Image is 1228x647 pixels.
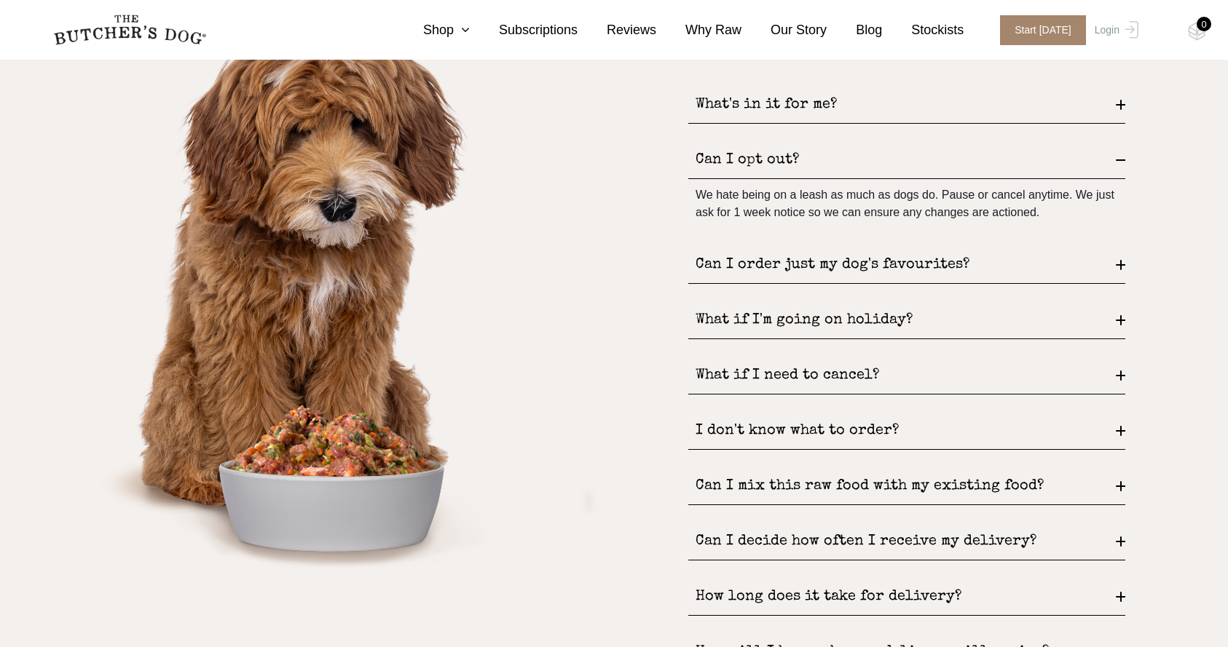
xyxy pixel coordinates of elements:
div: Can I opt out? [688,142,1125,179]
div: What if I'm going on holiday? [688,302,1125,339]
a: Subscriptions [470,20,578,40]
div: We hate being on a leash as much as dogs do. Pause or cancel anytime. We just ask for 1 week noti... [688,179,1125,229]
div: How long does it take for delivery? [688,579,1125,616]
div: Can I order just my dog's favourites? [688,247,1125,284]
a: Shop [394,20,470,40]
div: 0 [1197,17,1211,31]
a: Stockists [882,20,964,40]
div: I don't know what to order? [688,413,1125,450]
div: What's in it for me? [688,87,1125,124]
a: Blog [827,20,882,40]
a: Start [DATE] [985,15,1091,45]
a: Login [1091,15,1138,45]
div: Can I decide how often I receive my delivery? [688,523,1125,560]
img: TBD_Cart-Empty.png [1188,22,1206,41]
a: Why Raw [656,20,741,40]
div: Can I mix this raw food with my existing food? [688,468,1125,505]
a: Reviews [578,20,656,40]
div: What if I need to cancel? [688,357,1125,394]
span: Start [DATE] [1000,15,1086,45]
a: Our Story [741,20,827,40]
